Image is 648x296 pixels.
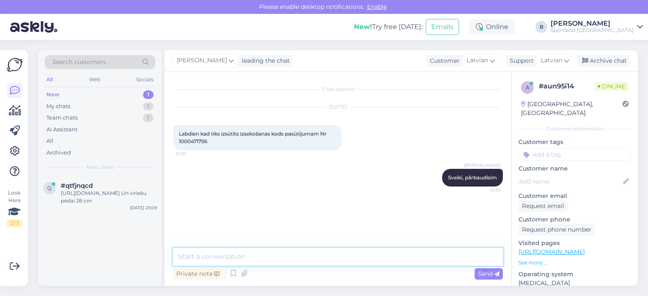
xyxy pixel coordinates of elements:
img: Askly Logo [7,57,23,73]
div: 1 [143,102,154,111]
b: New! [354,23,372,31]
div: [GEOGRAPHIC_DATA], [GEOGRAPHIC_DATA] [521,100,623,117]
span: New chats [86,163,113,171]
div: Web [87,74,102,85]
div: Socials [135,74,155,85]
div: Archive chat [577,55,630,67]
div: Customer information [518,125,631,133]
span: Latvian [467,56,488,65]
div: Try free [DATE]: [354,22,422,32]
div: 1 [143,114,154,122]
span: [PERSON_NAME] [177,56,227,65]
p: Customer name [518,164,631,173]
span: Send [478,270,499,277]
div: Team chats [46,114,78,122]
span: a [526,84,529,91]
button: Emails [426,19,459,35]
span: q [47,185,51,191]
div: leading the chat [238,56,290,65]
span: 10:37 [175,151,207,157]
span: Sveiki, pārbaudīsim [448,174,497,181]
span: Search customers [52,58,106,67]
div: # aun95i14 [539,81,594,91]
div: B [535,21,547,33]
div: [DATE] 23:09 [130,205,157,211]
p: [MEDICAL_DATA] [518,279,631,288]
div: 2 / 3 [7,219,22,227]
span: #qtfjnqcd [61,182,93,189]
div: [PERSON_NAME] [551,20,634,27]
div: Support [506,56,534,65]
div: Private note [173,268,223,280]
div: [DATE] [173,103,503,111]
span: [PERSON_NAME] [464,162,500,168]
span: Online [594,82,629,91]
div: Online [469,19,515,35]
div: Request email [518,200,567,212]
div: Archived [46,149,71,157]
p: Customer phone [518,215,631,224]
div: Sportland [GEOGRAPHIC_DATA] [551,27,634,34]
div: All [46,137,54,145]
p: See more ... [518,259,631,267]
span: 10:39 [469,187,500,193]
p: Operating system [518,270,631,279]
span: Labdien kad tiks izsūtīts izsekošanas kods pasūtījumam Nr 1000471756 [179,131,328,144]
div: AI Assistant [46,125,78,134]
div: New [46,91,59,99]
a: [PERSON_NAME]Sportland [GEOGRAPHIC_DATA] [551,20,643,34]
input: Add name [519,177,621,186]
a: [URL][DOMAIN_NAME] [518,248,585,256]
div: Chat started [173,85,503,93]
div: Request phone number [518,224,595,235]
div: Look Here [7,189,22,227]
div: 1 [143,91,154,99]
div: [URL][DOMAIN_NAME] Un vīriešu pēdai 28 cm [61,189,157,205]
p: Customer email [518,192,631,200]
div: My chats [46,102,70,111]
div: All [45,74,54,85]
p: Customer tags [518,138,631,147]
p: Visited pages [518,239,631,248]
span: Enable [364,3,389,11]
span: Latvian [541,56,562,65]
input: Add a tag [518,148,631,161]
div: Customer [427,56,459,65]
